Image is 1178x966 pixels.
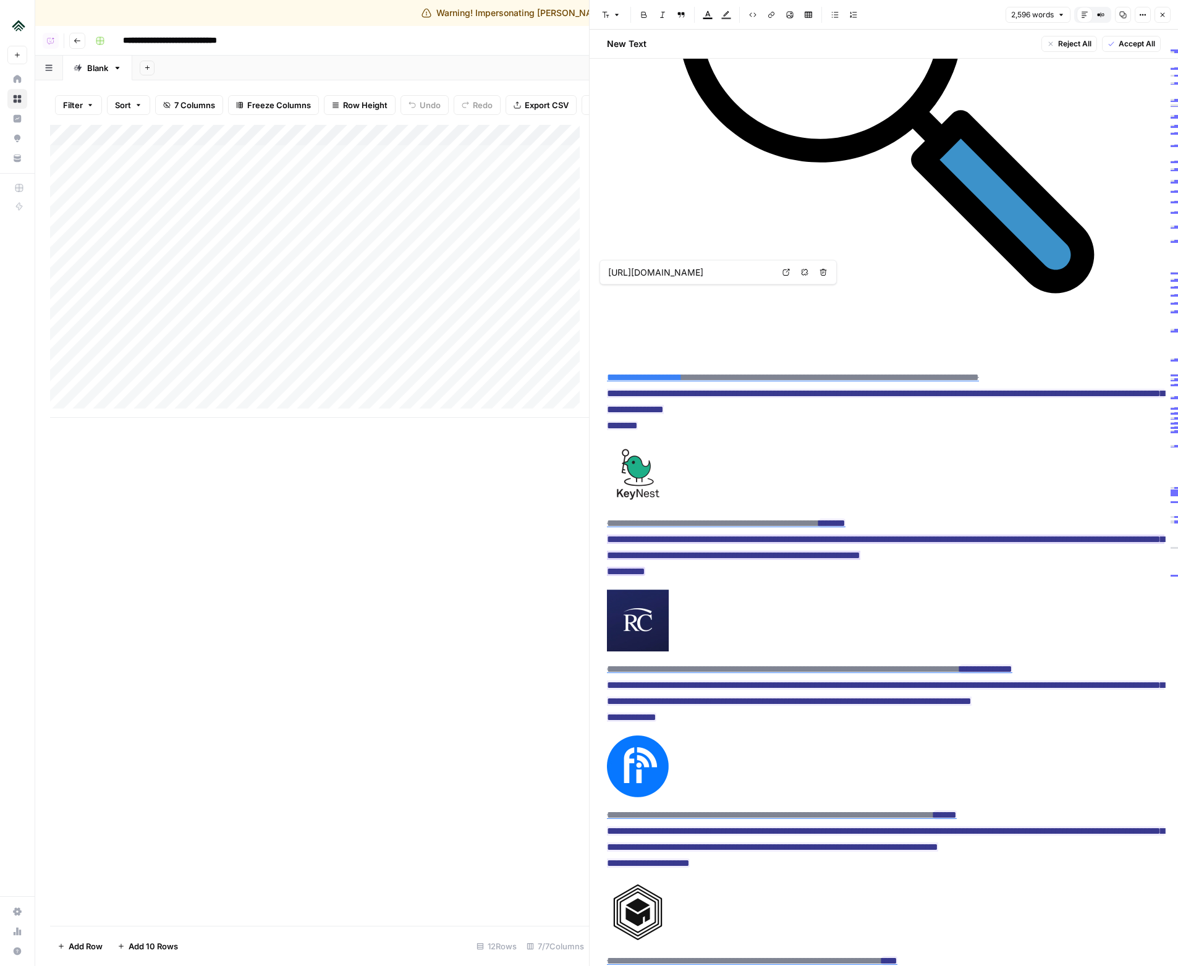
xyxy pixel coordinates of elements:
a: Blank [63,56,132,80]
button: Redo [454,95,501,115]
div: Blank [87,62,108,74]
button: Filter [55,95,102,115]
span: Add 10 Rows [129,940,178,952]
button: Sort [107,95,150,115]
button: Help + Support [7,941,27,961]
span: Accept All [1119,38,1155,49]
button: Reject All [1041,36,1097,52]
button: Undo [400,95,449,115]
button: Accept All [1102,36,1161,52]
a: Browse [7,89,27,109]
div: 12 Rows [472,936,522,956]
button: Row Height [324,95,396,115]
button: Freeze Columns [228,95,319,115]
span: Row Height [343,99,388,111]
span: Undo [420,99,441,111]
span: Freeze Columns [247,99,311,111]
span: 2,596 words [1011,9,1054,20]
button: Add 10 Rows [110,936,185,956]
span: 7 Columns [174,99,215,111]
span: Export CSV [525,99,569,111]
a: Settings [7,902,27,922]
a: Opportunities [7,129,27,148]
img: Uplisting Logo [7,14,30,36]
a: Home [7,69,27,89]
span: Add Row [69,940,103,952]
button: 7 Columns [155,95,223,115]
h2: New Text [607,38,646,50]
a: Insights [7,109,27,129]
span: Sort [115,99,131,111]
div: Warning! Impersonating [PERSON_NAME][EMAIL_ADDRESS][DOMAIN_NAME] [422,7,757,19]
button: 2,596 words [1006,7,1070,23]
button: Add Row [50,936,110,956]
button: Export CSV [506,95,577,115]
span: Reject All [1058,38,1091,49]
span: Redo [473,99,493,111]
button: Workspace: Uplisting [7,10,27,41]
a: Your Data [7,148,27,168]
div: 7/7 Columns [522,936,589,956]
span: Filter [63,99,83,111]
a: Usage [7,922,27,941]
